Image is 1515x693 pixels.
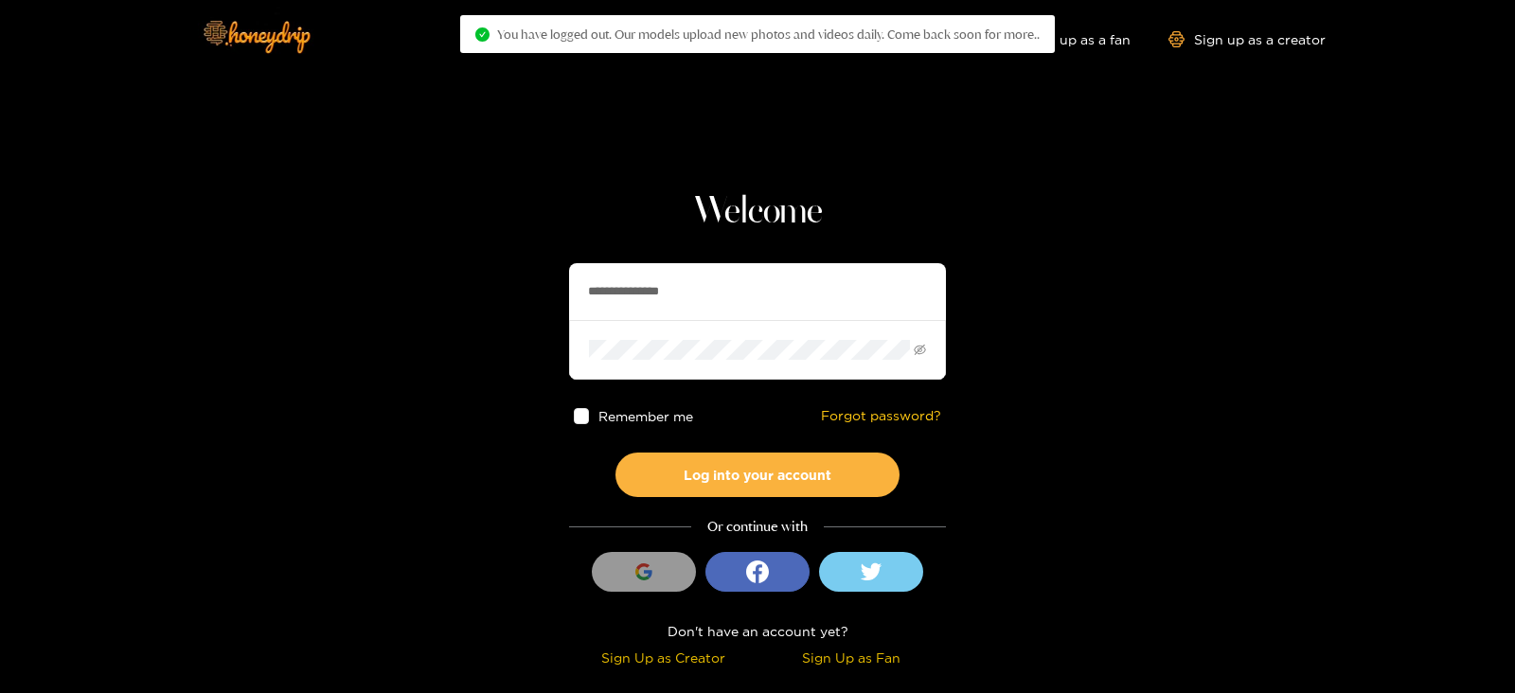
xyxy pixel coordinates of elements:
div: Sign Up as Creator [574,647,753,668]
a: Sign up as a creator [1168,31,1326,47]
span: You have logged out. Our models upload new photos and videos daily. Come back soon for more.. [497,27,1040,42]
a: Sign up as a fan [1001,31,1131,47]
div: Sign Up as Fan [762,647,941,668]
span: Remember me [599,409,694,423]
div: Or continue with [569,516,946,538]
a: Forgot password? [821,408,941,424]
span: eye-invisible [914,344,926,356]
div: Don't have an account yet? [569,620,946,642]
span: check-circle [475,27,490,42]
button: Log into your account [615,453,900,497]
h1: Welcome [569,189,946,235]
